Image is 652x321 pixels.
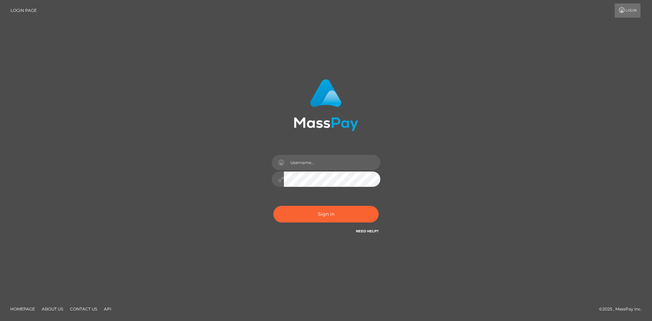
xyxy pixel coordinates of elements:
a: Contact Us [67,304,100,314]
a: Login Page [11,3,37,18]
a: API [101,304,114,314]
input: Username... [284,155,380,170]
div: © 2025 , MassPay Inc. [599,305,647,313]
a: Login [615,3,640,18]
a: About Us [39,304,66,314]
a: Homepage [7,304,38,314]
a: Need Help? [356,229,379,233]
button: Sign in [273,206,379,222]
img: MassPay Login [294,79,358,131]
